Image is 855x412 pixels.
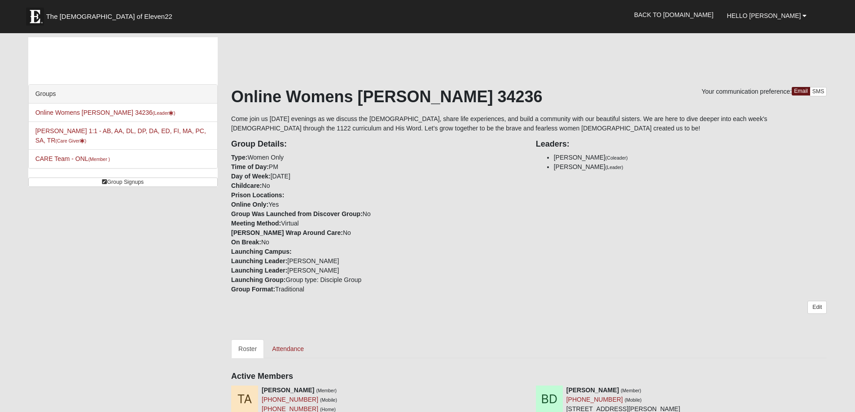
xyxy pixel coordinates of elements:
[554,153,827,162] li: [PERSON_NAME]
[56,138,87,143] small: (Care Giver )
[231,239,261,246] strong: On Break:
[231,339,264,358] a: Roster
[316,388,337,393] small: (Member)
[231,257,287,265] strong: Launching Leader:
[231,220,281,227] strong: Meeting Method:
[566,386,619,394] strong: [PERSON_NAME]
[231,210,363,217] strong: Group Was Launched from Discover Group:
[720,4,814,27] a: Hello [PERSON_NAME]
[231,139,522,149] h4: Group Details:
[810,87,827,96] a: SMS
[627,4,720,26] a: Back to [DOMAIN_NAME]
[35,127,206,144] a: [PERSON_NAME] 1:1 - AB, AA, DL, DP, DA, ED, FI, MA, PC, SA, TR(Care Giver)
[231,201,268,208] strong: Online Only:
[792,87,810,95] a: Email
[231,163,269,170] strong: Time of Day:
[35,109,175,116] a: Online Womens [PERSON_NAME] 34236(Leader)
[46,12,172,21] span: The [DEMOGRAPHIC_DATA] of Eleven22
[231,191,284,199] strong: Prison Locations:
[231,248,292,255] strong: Launching Campus:
[35,155,110,162] a: CARE Team - ONL(Member )
[231,372,827,382] h4: Active Members
[231,276,285,283] strong: Launching Group:
[536,139,827,149] h4: Leaders:
[605,155,628,160] small: (Coleader)
[231,154,247,161] strong: Type:
[231,87,827,106] h1: Online Womens [PERSON_NAME] 34236
[807,301,827,314] a: Edit
[231,182,262,189] strong: Childcare:
[153,110,175,116] small: (Leader )
[231,286,275,293] strong: Group Format:
[727,12,801,19] span: Hello [PERSON_NAME]
[224,133,529,294] div: Women Only PM [DATE] No Yes No Virtual No No [PERSON_NAME] [PERSON_NAME] Group type: Disciple Gro...
[22,3,201,26] a: The [DEMOGRAPHIC_DATA] of Eleven22
[231,267,287,274] strong: Launching Leader:
[262,386,314,394] strong: [PERSON_NAME]
[29,85,217,104] div: Groups
[28,178,218,187] a: Group Signups
[702,88,792,95] span: Your communication preference:
[605,165,623,170] small: (Leader)
[88,156,110,162] small: (Member )
[621,388,641,393] small: (Member)
[26,8,44,26] img: Eleven22 logo
[265,339,311,358] a: Attendance
[231,229,343,236] strong: [PERSON_NAME] Wrap Around Care:
[231,173,271,180] strong: Day of Week:
[554,162,827,172] li: [PERSON_NAME]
